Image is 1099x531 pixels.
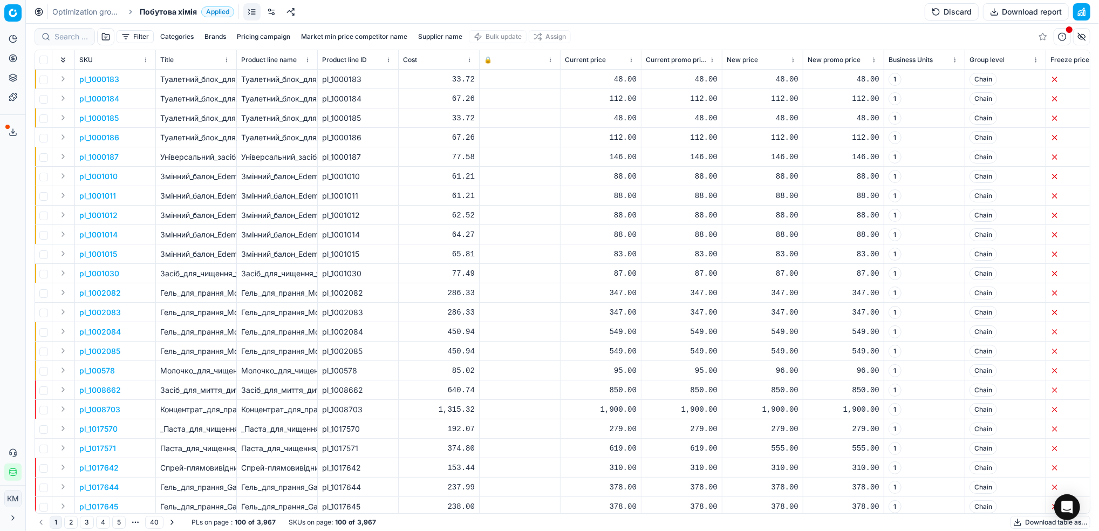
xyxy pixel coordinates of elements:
div: pl_1002085 [322,346,394,357]
p: pl_1000183 [79,74,119,85]
div: Туалетний_блок_для_унітазу_Galax_Океанська_свіжість_110_г_(2_шт._х_55_г) [241,132,313,143]
span: Chain [970,131,997,144]
div: 549.00 [727,326,798,337]
span: 1 [889,131,902,144]
div: 88.00 [646,210,718,221]
span: Chain [970,209,997,222]
div: pl_1008703 [322,404,394,415]
button: pl_100578 [79,365,115,376]
button: Expand [57,286,70,299]
button: Expand [57,131,70,144]
div: 88.00 [646,190,718,201]
div: 146.00 [727,152,798,162]
div: pl_1008662 [322,385,394,396]
button: pl_1001011 [79,190,116,201]
span: 1 [889,248,902,261]
span: Chain [970,403,997,416]
span: 1 [889,423,902,435]
button: Expand [57,150,70,163]
button: pl_1001030 [79,268,119,279]
div: Гель_для_прання_Moomin_Color_900_мл [241,288,313,298]
button: pl_1001012 [79,210,118,221]
button: Expand [57,208,70,221]
div: 83.00 [808,249,879,260]
div: 549.00 [808,326,879,337]
button: Expand [57,500,70,513]
button: pl_1000187 [79,152,119,162]
button: 2 [64,516,78,529]
div: Засіб_для_чищення_унітазу_Domestos_Zero_Limescale_антиналіт_і_антиіржа_аквамарин_750_мл [241,268,313,279]
div: pl_1000187 [322,152,394,162]
div: pl_1001011 [322,190,394,201]
span: 1 [889,209,902,222]
button: Expand [57,383,70,396]
button: 1 [50,516,62,529]
p: Гель_для_прання_Moomin_Universal_900_мл [160,307,232,318]
div: 85.02 [403,365,475,376]
span: Chain [970,112,997,125]
div: 88.00 [808,210,879,221]
span: 1 [889,364,902,377]
p: Гель_для_прання_Moomin_Color_900_мл [160,288,232,298]
button: pl_1017571 [79,443,116,454]
p: _Паста_для_чищення_Scrub_Daddy_Tangerine_Clean_Paste_Універсальна_500_г [160,424,232,434]
button: Expand [57,344,70,357]
div: 83.00 [646,249,718,260]
p: pl_1008703 [79,404,120,415]
p: pl_1000186 [79,132,119,143]
div: Туалетний_блок_для_унітазу_Galax_Квіткова_свіжість_55_г [241,74,313,85]
div: pl_1002082 [322,288,394,298]
button: КM [4,490,22,507]
div: 48.00 [727,74,798,85]
div: 112.00 [565,93,637,104]
div: Гель_для_прання_Moomin_Universal_900_мл [241,307,313,318]
div: 67.26 [403,132,475,143]
button: 4 [96,516,110,529]
div: 549.00 [808,346,879,357]
span: Applied [201,6,234,17]
button: pl_1017642 [79,462,119,473]
div: 640.74 [403,385,475,396]
strong: 100 [235,518,246,527]
div: Змінний_балон_Edem_home_Східна_мрія_для_автоматичного_освіжувача_повітря_260_мл [241,249,313,260]
p: Змінний_балон_Edem_home_Після_дощу_для_автоматичного_освіжувача_повітря_260_мл [160,210,232,221]
div: 88.00 [808,190,879,201]
div: pl_1017570 [322,424,394,434]
div: 87.00 [565,268,637,279]
div: 850.00 [565,385,637,396]
div: Туалетний_блок_для_унітазу_Galax_Квіткова_свіжість_110_г_(2_шт._х_55_г) [241,93,313,104]
div: 88.00 [565,210,637,221]
span: 1 [889,112,902,125]
button: 5 [112,516,126,529]
button: Expand [57,305,70,318]
p: pl_1001010 [79,171,118,182]
p: Концентрат_для_прання_Sonett_Нейтральна_серія_рідкий_органічний_5_л [160,404,232,415]
div: 1,900.00 [646,404,718,415]
span: 1 [889,151,902,164]
span: Chain [970,170,997,183]
div: 88.00 [646,229,718,240]
button: Brands [200,30,230,43]
span: Chain [970,151,997,164]
div: 48.00 [646,113,718,124]
div: 112.00 [727,93,798,104]
div: Молочко_для_чищення_Frosch_Лаванда_500_мл [241,365,313,376]
div: 88.00 [808,171,879,182]
div: 95.00 [646,365,718,376]
span: Chain [970,384,997,397]
span: 1 [889,189,902,202]
div: 96.00 [808,365,879,376]
div: pl_1001015 [322,249,394,260]
button: pl_1017570 [79,424,118,434]
button: Discard [925,3,979,21]
div: pl_1000184 [322,93,394,104]
button: Go to next page [166,516,179,529]
div: Концентрат_для_прання_Sonett_Нейтральна_серія_рідкий_органічний_5_л [241,404,313,415]
div: 286.33 [403,307,475,318]
div: 65.81 [403,249,475,260]
span: Freeze price [1050,56,1089,64]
